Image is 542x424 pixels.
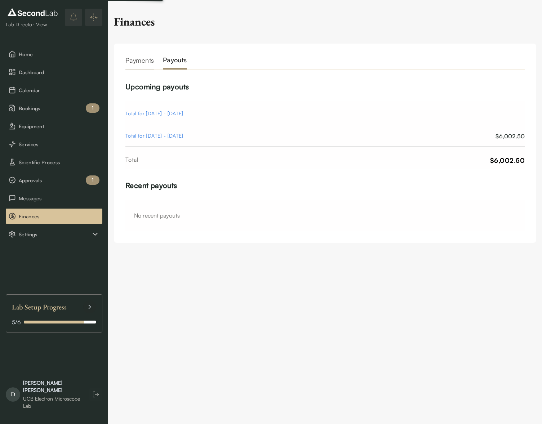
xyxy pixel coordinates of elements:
h2: Payouts [163,55,187,70]
button: notifications [65,9,82,26]
div: $6,002.50 [496,132,525,140]
a: Total for [DATE] - [DATE]$6,002.50 [125,123,525,147]
div: Lab Director View [6,21,59,28]
button: Expand/Collapse sidebar [85,9,102,26]
button: Services [6,137,102,152]
h2: Payments [125,55,154,70]
div: Total [125,155,138,166]
h2: Finances [114,14,155,29]
button: Home [6,46,102,62]
button: Equipment [6,119,102,134]
span: Equipment [19,122,99,130]
span: Finances [19,213,99,220]
span: Upcoming payouts [125,82,189,91]
span: Calendar [19,86,99,94]
div: Total for [DATE] - [DATE] [125,132,183,140]
span: Messages [19,195,99,202]
div: No recent payouts [134,211,516,220]
span: Dashboard [19,68,99,76]
button: Finances [6,209,102,224]
button: Settings [6,227,102,242]
div: 1 [86,175,99,185]
img: logo [6,6,59,18]
span: Recent payouts [125,181,177,190]
button: Scientific Process [6,155,102,170]
span: Bookings [19,104,99,112]
button: Calendar [6,82,102,98]
div: Settings sub items [6,227,102,242]
div: Total for [DATE] - [DATE] [125,110,183,117]
button: Dashboard [6,64,102,80]
button: Messages [6,191,102,206]
button: Approvals [6,173,102,188]
a: Total for [DATE] - [DATE] [125,101,525,123]
span: Services [19,140,99,148]
div: 1 [86,103,99,113]
span: Approvals [19,177,99,184]
span: Scientific Process [19,159,99,166]
button: Bookings 1 pending [6,101,102,116]
div: $6,002.50 [490,155,525,166]
li: Bookings [6,101,102,116]
span: Settings [19,231,91,238]
span: Home [19,50,99,58]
